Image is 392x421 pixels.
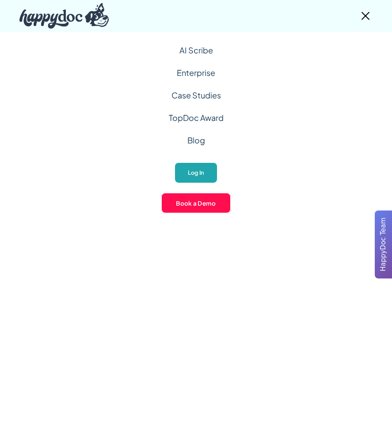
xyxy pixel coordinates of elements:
[179,39,213,61] a: AI Scribe
[355,5,373,26] div: menu
[19,3,109,29] img: HappyDoc Logo: A happy dog with his ear up, listening.
[177,61,215,84] a: Enterprise
[169,106,224,129] a: TopDoc Award
[19,1,109,31] a: home
[187,129,205,151] a: Blog
[174,162,218,184] a: Log In
[161,192,231,214] a: Book a Demo
[171,84,221,106] a: Case Studies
